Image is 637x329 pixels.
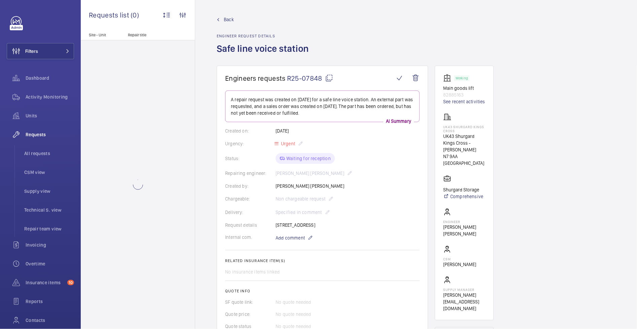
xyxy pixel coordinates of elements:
p: CSM [443,257,476,261]
p: Repair title [128,33,172,37]
span: Activity Monitoring [26,94,74,100]
a: Comprehensive [443,193,483,200]
h2: Related insurance item(s) [225,258,420,263]
span: Technical S. view [24,207,74,213]
span: All requests [24,150,74,157]
h2: Engineer request details [217,34,313,38]
p: Shurgard Storage [443,186,483,193]
span: Overtime [26,260,74,267]
p: 82885163 [443,92,485,98]
p: Supply manager [443,288,485,292]
span: Repair team view [24,225,74,232]
span: Supply view [24,188,74,194]
img: elevator.svg [443,74,454,82]
h2: Quote info [225,289,420,293]
p: [PERSON_NAME] [443,261,476,268]
p: AI Summary [383,118,414,124]
span: 10 [67,280,74,285]
span: Requests list [89,11,131,19]
span: Units [26,112,74,119]
h1: Safe line voice station [217,42,313,66]
p: Engineer [443,220,485,224]
p: [PERSON_NAME][EMAIL_ADDRESS][DOMAIN_NAME] [443,292,485,312]
span: R25-07848 [287,74,333,82]
p: Main goods lift [443,85,485,92]
span: Back [224,16,234,23]
span: Add comment [276,234,305,241]
p: Working [456,77,468,79]
p: UK43 Shurgard Kings Cross - [PERSON_NAME] [443,133,485,153]
span: Invoicing [26,242,74,248]
a: See recent activities [443,98,485,105]
span: Filters [25,48,38,54]
p: A repair request was created on [DATE] for a safe line voice station. An external part was reques... [231,96,414,116]
span: Dashboard [26,75,74,81]
span: Engineers requests [225,74,286,82]
span: Reports [26,298,74,305]
button: Filters [7,43,74,59]
span: CSM view [24,169,74,176]
span: Requests [26,131,74,138]
p: Site - Unit [81,33,125,37]
p: [PERSON_NAME] [PERSON_NAME] [443,224,485,237]
span: Contacts [26,317,74,324]
p: UK43 Shurgard Kings Cross [443,125,485,133]
span: Insurance items [26,279,65,286]
p: N7 9AA [GEOGRAPHIC_DATA] [443,153,485,167]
